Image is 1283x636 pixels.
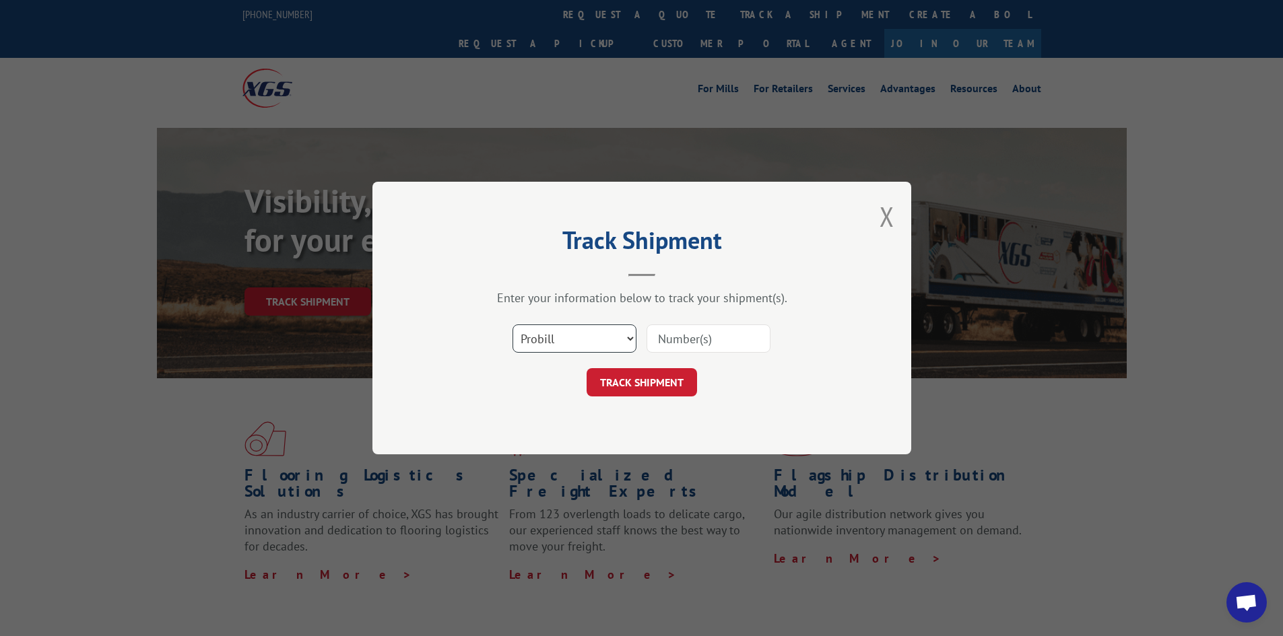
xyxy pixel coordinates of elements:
[587,368,697,396] button: TRACK SHIPMENT
[1226,582,1267,623] a: Open chat
[440,231,844,256] h2: Track Shipment
[440,290,844,306] div: Enter your information below to track your shipment(s).
[880,199,894,234] button: Close modal
[647,324,770,353] input: Number(s)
